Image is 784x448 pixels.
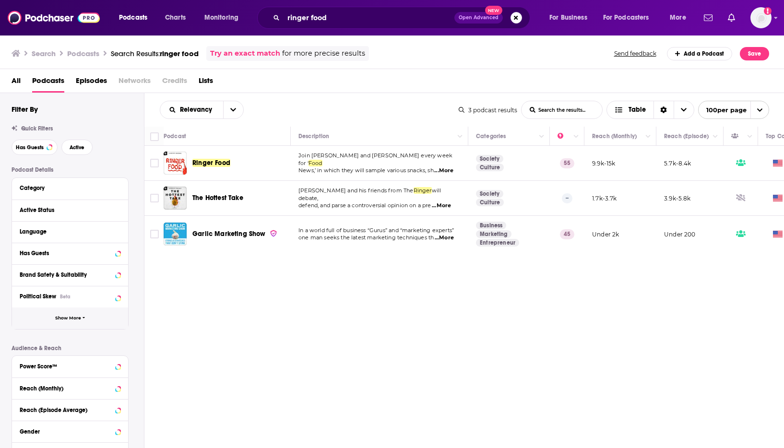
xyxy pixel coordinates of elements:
h2: Filter By [12,105,38,114]
button: open menu [160,106,223,113]
p: 3.9k-5.8k [664,194,691,202]
img: Podchaser - Follow, Share and Rate Podcasts [8,9,100,27]
button: Choose View [606,101,694,119]
span: ringer food [160,49,199,58]
p: 9.9k-15k [592,159,615,167]
a: Culture [476,199,504,206]
button: Gender [20,425,120,437]
span: More [670,11,686,24]
button: Power Score™ [20,360,120,372]
div: Categories [476,130,506,142]
span: Monitoring [204,11,238,24]
button: open menu [112,10,160,25]
div: Reach (Monthly) [20,385,112,392]
button: Open AdvancedNew [454,12,503,24]
a: Marketing [476,230,511,238]
p: Audience & Reach [12,345,129,352]
div: 3 podcast results [459,106,517,114]
button: Column Actions [536,131,547,142]
a: Add a Podcast [667,47,733,60]
a: Society [476,155,503,163]
span: defend, and parse a controversial opinion on a pre [298,202,431,209]
span: Networks [119,73,151,93]
p: Under 2k [592,230,619,238]
div: Power Score™ [20,363,112,370]
button: Has Guests [20,247,120,259]
div: Beta [60,294,71,300]
div: Podcast [164,130,186,142]
img: Ringer Food [164,152,187,175]
div: Active Status [20,207,114,213]
span: All [12,73,21,93]
span: Toggle select row [150,159,159,167]
div: Power Score [558,130,571,142]
span: Toggle select row [150,194,159,202]
p: 55 [560,158,574,168]
a: Charts [159,10,191,25]
button: Column Actions [642,131,654,142]
div: Sort Direction [653,101,674,118]
span: one man seeks the latest marketing techniques th [298,234,434,241]
a: Show notifications dropdown [724,10,739,26]
div: Has Guests [731,130,745,142]
span: Open Advanced [459,15,499,20]
span: Join [PERSON_NAME] and [PERSON_NAME] every week for ‘ [298,152,452,166]
span: In a world full of business “Gurus” and “marketing experts” [298,227,454,234]
h3: Podcasts [67,49,99,58]
a: Episodes [76,73,107,93]
span: Food [309,160,322,166]
span: 100 per page [699,103,747,118]
div: Gender [20,428,112,435]
input: Search podcasts, credits, & more... [284,10,454,25]
div: Reach (Episode Average) [20,407,112,413]
span: Show More [55,316,81,321]
div: Brand Safety & Suitability [20,271,112,278]
div: Reach (Episode) [664,130,709,142]
p: -- [562,193,572,203]
span: Has Guests [16,145,44,150]
button: open menu [663,10,698,25]
h2: Choose List sort [160,101,244,119]
button: Political SkewBeta [20,290,120,302]
button: open menu [543,10,599,25]
div: Reach (Monthly) [592,130,637,142]
a: Lists [199,73,213,93]
span: The Hottest Take [192,194,243,202]
span: Credits [162,73,187,93]
button: Active [61,140,93,155]
button: Category [20,182,120,194]
a: The Hottest Take [192,193,243,203]
button: Column Actions [454,131,466,142]
button: Send feedback [611,49,659,58]
button: Column Actions [570,131,582,142]
button: open menu [198,10,251,25]
svg: Add a profile image [764,7,772,15]
span: will debate, [298,187,441,201]
span: ...More [432,202,451,210]
div: Has Guests [20,250,112,257]
span: Ringer [414,187,432,194]
div: Search podcasts, credits, & more... [266,7,539,29]
span: Table [629,106,646,113]
span: Toggle select row [150,230,159,238]
img: The Hottest Take [164,187,187,210]
button: Reach (Episode Average) [20,403,120,415]
p: 1.7k-3.7k [592,194,617,202]
span: for more precise results [282,48,365,59]
button: Show profile menu [750,7,772,28]
button: Language [20,225,120,237]
a: Society [476,190,503,198]
span: Garlic Marketing Show [192,230,266,238]
a: Culture [476,164,504,171]
button: Reach (Monthly) [20,382,120,394]
button: open menu [597,10,663,25]
a: Try an exact match [210,48,280,59]
a: Podcasts [32,73,64,93]
button: Column Actions [744,131,756,142]
span: Active [70,145,84,150]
